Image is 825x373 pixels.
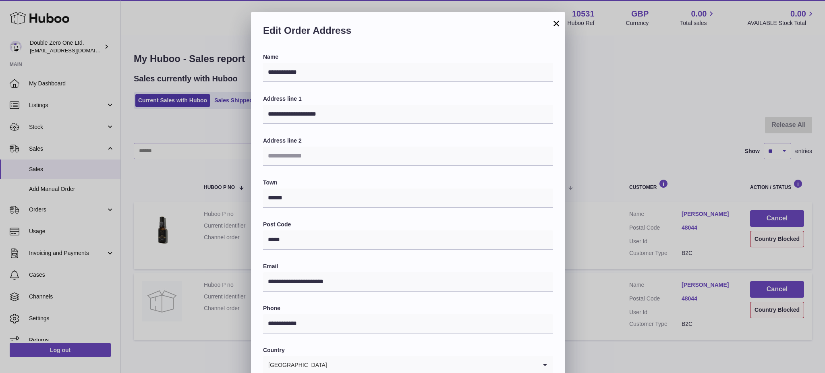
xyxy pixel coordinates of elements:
[263,137,553,145] label: Address line 2
[263,95,553,103] label: Address line 1
[263,263,553,270] label: Email
[263,221,553,228] label: Post Code
[263,24,553,41] h2: Edit Order Address
[551,19,561,28] button: ×
[263,53,553,61] label: Name
[263,179,553,186] label: Town
[263,346,553,354] label: Country
[263,305,553,312] label: Phone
